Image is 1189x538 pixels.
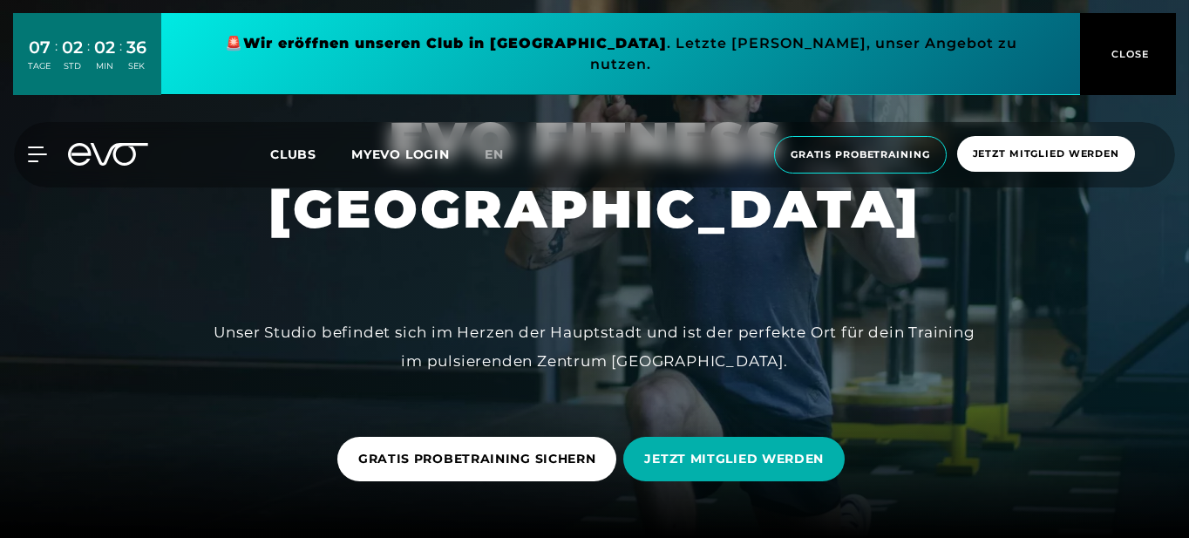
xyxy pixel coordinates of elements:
a: Gratis Probetraining [769,136,952,174]
div: SEK [126,60,146,72]
div: : [87,37,90,83]
span: Gratis Probetraining [791,147,930,162]
a: Clubs [270,146,351,162]
div: 02 [94,35,115,60]
div: 02 [62,35,83,60]
span: Clubs [270,146,316,162]
a: Jetzt Mitglied werden [952,136,1140,174]
div: Unser Studio befindet sich im Herzen der Hauptstadt und ist der perfekte Ort für dein Training im... [202,318,987,375]
div: TAGE [28,60,51,72]
span: Jetzt Mitglied werden [973,146,1119,161]
span: en [485,146,504,162]
span: CLOSE [1107,46,1150,62]
div: MIN [94,60,115,72]
span: JETZT MITGLIED WERDEN [644,450,824,468]
div: 07 [28,35,51,60]
a: GRATIS PROBETRAINING SICHERN [337,424,624,494]
a: en [485,145,525,165]
div: : [119,37,122,83]
a: MYEVO LOGIN [351,146,450,162]
div: : [55,37,58,83]
button: CLOSE [1080,13,1176,95]
div: STD [62,60,83,72]
span: GRATIS PROBETRAINING SICHERN [358,450,596,468]
div: 36 [126,35,146,60]
a: JETZT MITGLIED WERDEN [623,424,852,494]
